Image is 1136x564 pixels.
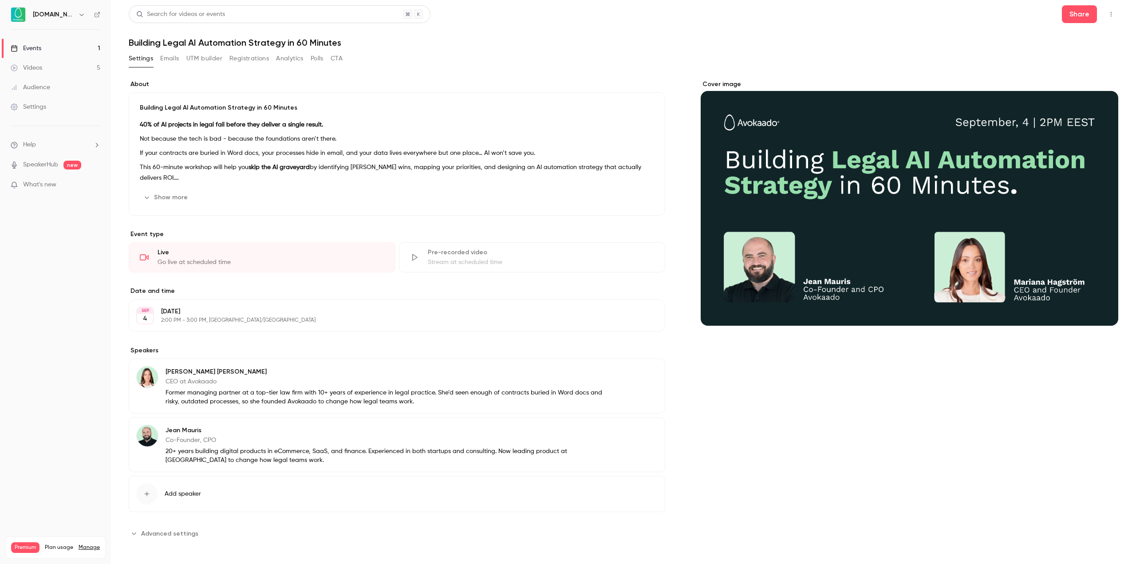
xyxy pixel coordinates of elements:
[399,242,666,272] div: Pre-recorded videoStream at scheduled time
[129,242,395,272] div: LiveGo live at scheduled time
[166,367,607,376] p: [PERSON_NAME] [PERSON_NAME]
[129,526,665,540] section: Advanced settings
[11,103,46,111] div: Settings
[129,346,665,355] label: Speakers
[1062,5,1097,23] button: Share
[137,308,153,314] div: SEP
[229,51,269,66] button: Registrations
[186,51,222,66] button: UTM builder
[160,51,179,66] button: Emails
[701,80,1118,89] label: Cover image
[140,122,323,128] strong: 40% of AI projects in legal fail before they deliver a single result.
[11,8,25,22] img: Avokaado.io
[129,287,665,296] label: Date and time
[23,140,36,150] span: Help
[140,148,654,158] p: If your contracts are buried in Word docs, your processes hide in email, and your data lives ever...
[166,447,607,465] p: 20+ years building digital products in eCommerce, SaaS, and finance. Experienced in both startups...
[129,37,1118,48] h1: Building Legal AI Automation Strategy in 60 Minutes
[137,367,158,388] img: Mariana Hagström
[23,180,56,189] span: What's new
[129,51,153,66] button: Settings
[11,63,42,72] div: Videos
[129,230,665,239] p: Event type
[129,526,204,540] button: Advanced settings
[45,544,73,551] span: Plan usage
[140,103,654,112] p: Building Legal AI Automation Strategy in 60 Minutes
[136,10,225,19] div: Search for videos or events
[158,248,384,257] div: Live
[143,314,147,323] p: 4
[276,51,304,66] button: Analytics
[161,307,618,316] p: [DATE]
[79,544,100,551] a: Manage
[428,248,655,257] div: Pre-recorded video
[166,377,607,386] p: CEO at Avokaado
[165,489,201,498] span: Add speaker
[11,542,39,553] span: Premium
[129,359,665,414] div: Mariana Hagström[PERSON_NAME] [PERSON_NAME]CEO at AvokaadoFormer managing partner at a top-tier l...
[140,162,654,183] p: This 60-minute workshop will help you by identifying [PERSON_NAME] wins, mapping your priorities,...
[129,80,665,89] label: About
[428,258,655,267] div: Stream at scheduled time
[137,425,158,446] img: Jean Mauris
[701,80,1118,326] section: Cover image
[331,51,343,66] button: CTA
[129,417,665,472] div: Jean MaurisJean MaurisCo-Founder, CPO20+ years building digital products in eCommerce, SaaS, and ...
[158,258,384,267] div: Go live at scheduled time
[140,134,654,144] p: Not because the tech is bad - because the foundations aren’t there.
[140,190,193,205] button: Show more
[166,388,607,406] p: Former managing partner at a top-tier law firm with 10+ years of experience in legal practice. Sh...
[11,83,50,92] div: Audience
[11,140,100,150] li: help-dropdown-opener
[161,317,618,324] p: 2:00 PM - 3:00 PM, [GEOGRAPHIC_DATA]/[GEOGRAPHIC_DATA]
[166,426,607,435] p: Jean Mauris
[11,44,41,53] div: Events
[63,161,81,170] span: new
[311,51,323,66] button: Polls
[166,436,607,445] p: Co-Founder, CPO
[33,10,75,19] h6: [DOMAIN_NAME]
[129,476,665,512] button: Add speaker
[248,164,310,170] strong: skip the AI graveyard
[141,529,198,538] span: Advanced settings
[23,160,58,170] a: SpeakerHub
